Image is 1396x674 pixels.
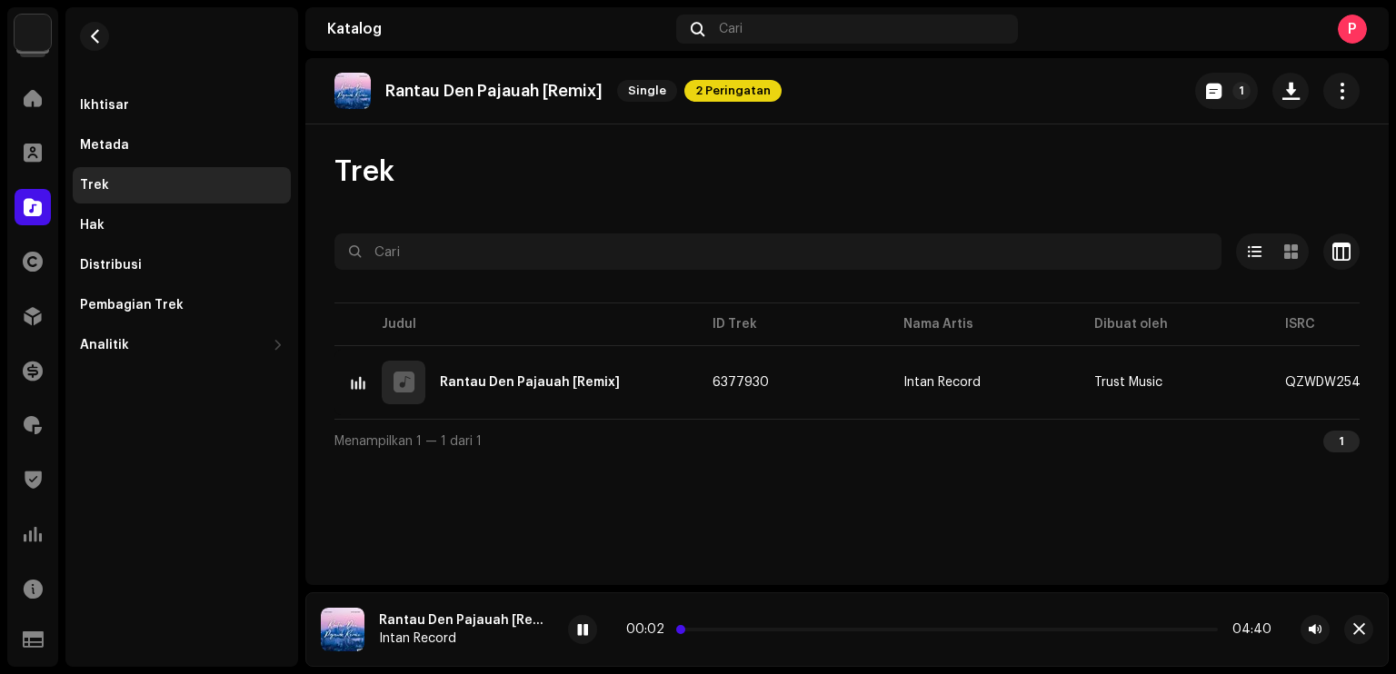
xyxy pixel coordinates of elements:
re-m-nav-item: Distribusi [73,247,291,283]
p: Rantau Den Pajauah [Remix] [385,82,603,101]
re-m-nav-dropdown: Analitik [73,327,291,363]
re-m-nav-item: Ikhtisar [73,87,291,124]
span: Menampilkan 1 — 1 dari 1 [334,435,482,448]
div: 04:40 [1225,622,1271,637]
img: fd151c58-7532-4d28-b4de-497be931fda2 [334,73,371,109]
span: Cari [719,22,743,36]
re-m-nav-item: Metada [73,127,291,164]
div: Analitik [80,338,129,352]
div: Katalog [327,22,669,36]
span: Trek [334,154,394,190]
div: Ikhtisar [80,98,129,113]
img: fd151c58-7532-4d28-b4de-497be931fda2 [321,608,364,651]
div: Hak [80,218,105,233]
div: 1 [1323,431,1360,452]
re-m-nav-item: Pembagian Trek [73,287,291,323]
div: Intan Record [379,631,553,646]
button: 1 [1195,73,1258,109]
div: QZWDW2546570 [1285,376,1393,389]
span: Intan Record [903,376,1065,389]
span: Single [617,80,677,102]
span: Trust Music [1094,376,1162,389]
div: 00:02 [626,622,673,637]
input: Cari [334,233,1221,270]
re-m-nav-item: Trek [73,167,291,203]
span: 2 Peringatan [684,80,782,102]
div: Rantau Den Pajauah [Remix] [379,613,553,628]
div: Rantau Den Pajauah [Remix] [440,376,620,389]
div: Intan Record [903,376,981,389]
p-badge: 1 [1232,82,1251,100]
div: Metada [80,138,129,153]
div: Distribusi [80,258,142,273]
re-m-nav-item: Hak [73,207,291,243]
div: P [1338,15,1367,44]
div: Pembagian Trek [80,298,184,312]
img: equalizer-dark.gif [346,371,370,394]
span: 6377930 [713,376,769,389]
div: Trek [80,178,109,193]
img: 64f15ab7-a28a-4bb5-a164-82594ec98160 [15,15,51,51]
